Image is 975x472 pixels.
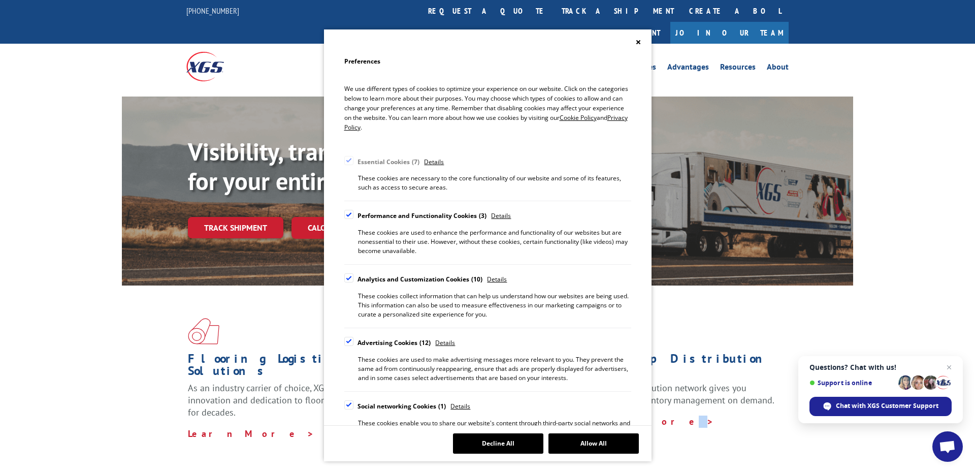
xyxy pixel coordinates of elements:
[358,174,631,192] div: These cookies are necessary to the core functionality of our website and some of its features, su...
[809,363,952,371] span: Questions? Chat with us!
[424,156,444,168] span: Details
[471,273,482,286] div: 10
[344,84,631,132] p: We use different types of cookies to optimize your experience on our website. Click on the catego...
[358,355,631,383] div: These cookies are used to make advertising messages more relevant to you. They prevent the same a...
[419,337,431,349] div: 12
[487,273,507,286] span: Details
[932,431,963,462] a: Open chat
[809,397,952,416] span: Chat with XGS Customer Support
[344,55,631,73] h2: Preferences
[453,433,543,454] button: Decline All
[358,419,631,437] div: These cookies enable you to share our website's content through third-party social networks and o...
[479,210,486,222] div: 3
[548,433,639,454] button: Allow All
[435,337,455,349] span: Details
[357,400,446,413] div: Social networking Cookies
[450,400,470,413] span: Details
[491,210,511,222] span: Details
[560,113,597,122] span: Cookie Policy
[836,401,938,411] span: Chat with XGS Customer Support
[633,37,644,47] button: Close
[358,228,631,256] div: These cookies are used to enhance the performance and functionality of our websites but are nones...
[357,337,431,349] div: Advertising Cookies
[438,400,446,413] div: 1
[357,156,420,168] div: Essential Cookies
[357,273,483,286] div: Analytics and Customization Cookies
[324,29,652,461] div: Cookie Consent Preferences
[809,379,895,387] span: Support is online
[412,156,419,168] div: 7
[344,113,628,132] span: Privacy Policy
[358,292,631,319] div: These cookies collect information that can help us understand how our websites are being used. Th...
[357,210,487,222] div: Performance and Functionality Cookies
